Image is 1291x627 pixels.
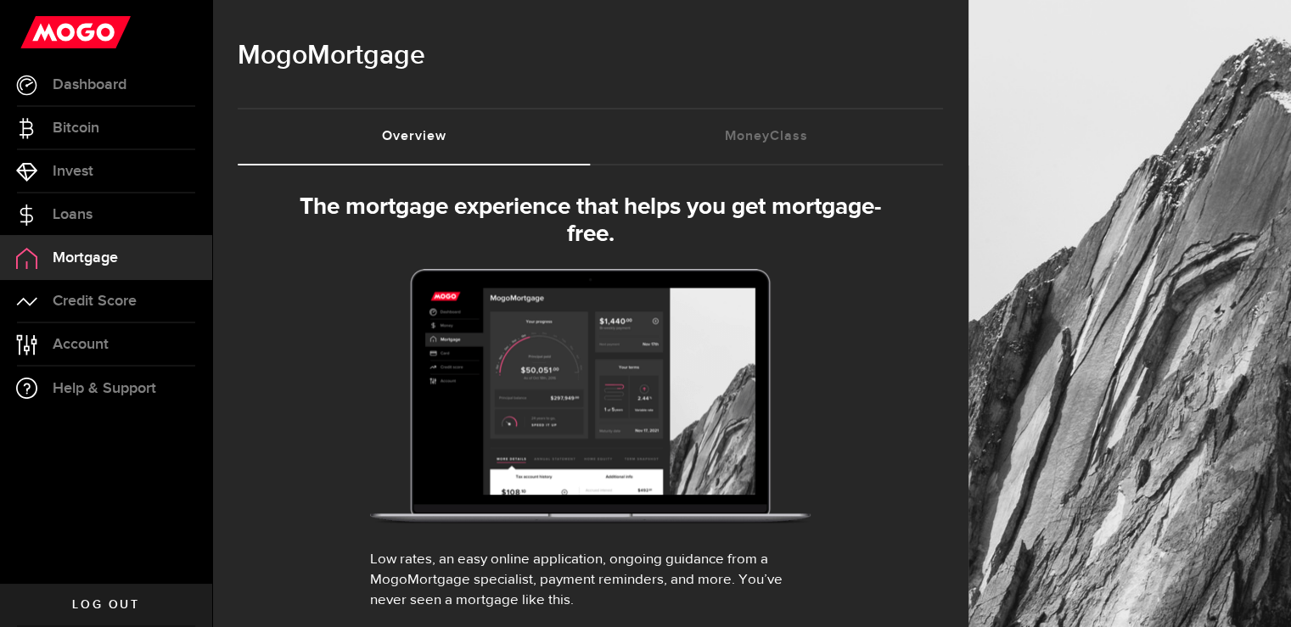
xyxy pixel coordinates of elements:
[370,550,811,611] div: Low rates, an easy online application, ongoing guidance from a MogoMortgage specialist, payment r...
[53,120,99,136] span: Bitcoin
[238,108,943,165] ul: Tabs Navigation
[14,7,65,58] button: Open LiveChat chat widget
[53,381,156,396] span: Help & Support
[238,39,307,72] span: Mogo
[238,109,591,164] a: Overview
[53,250,118,266] span: Mortgage
[53,164,93,179] span: Invest
[591,109,944,164] a: MoneyClass
[72,599,139,611] span: Log out
[53,77,126,92] span: Dashboard
[53,294,137,309] span: Credit Score
[53,337,109,352] span: Account
[53,207,93,222] span: Loans
[238,34,943,78] h1: Mortgage
[296,193,884,248] h3: The mortgage experience that helps you get mortgage-free.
